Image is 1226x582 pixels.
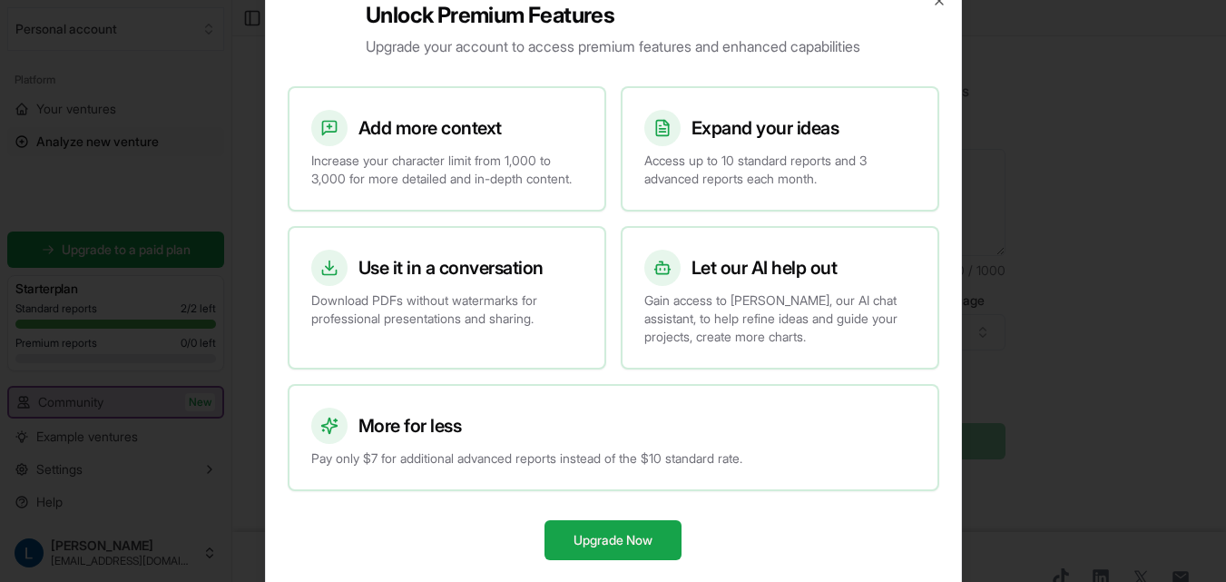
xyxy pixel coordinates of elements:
p: Gain access to [PERSON_NAME], our AI chat assistant, to help refine ideas and guide your projects... [644,291,916,346]
h2: Unlock Premium Features [366,1,860,30]
h3: Expand your ideas [691,115,839,141]
h3: Use it in a conversation [358,255,544,281]
p: Increase your character limit from 1,000 to 3,000 for more detailed and in-depth content. [311,152,583,188]
h3: More for less [358,413,462,439]
button: Upgrade Now [544,520,682,560]
p: Download PDFs without watermarks for professional presentations and sharing. [311,291,583,328]
h3: Add more context [358,115,502,141]
h3: Let our AI help out [691,255,838,281]
p: Pay only $7 for additional advanced reports instead of the $10 standard rate. [311,449,916,468]
p: Access up to 10 standard reports and 3 advanced reports each month. [644,152,916,188]
p: Upgrade your account to access premium features and enhanced capabilities [366,35,860,57]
